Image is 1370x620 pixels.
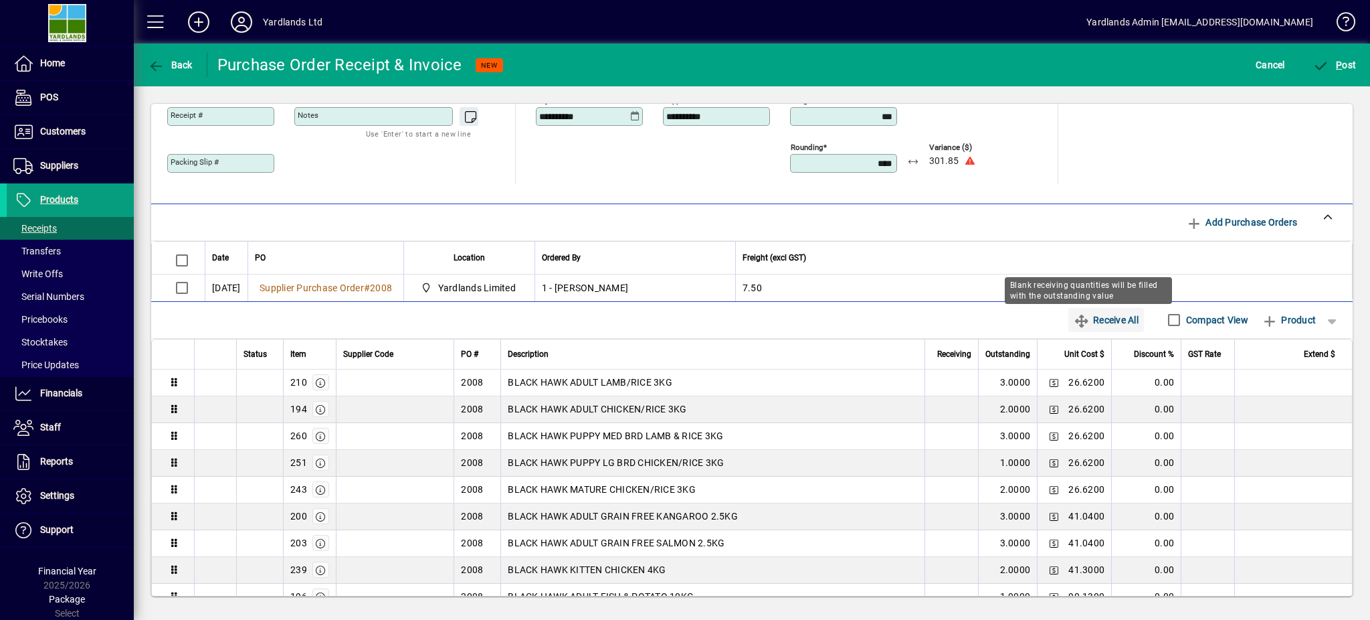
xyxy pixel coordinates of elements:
[791,143,823,152] mat-label: Rounding
[454,503,500,530] td: 2008
[978,584,1037,611] td: 1.0000
[743,250,806,265] span: Freight (excl GST)
[290,402,307,416] div: 194
[1068,429,1104,443] span: 26.6200
[7,411,134,445] a: Staff
[7,354,134,376] a: Price Updates
[205,275,248,301] td: [DATE]
[1188,347,1221,362] span: GST Rate
[500,584,924,611] td: BLACK HAWK ADULT FISH & POTATO 10KG
[171,110,203,120] mat-label: Receipt #
[978,530,1037,557] td: 3.0000
[134,53,207,77] app-page-header-button: Back
[40,126,86,137] span: Customers
[7,445,134,479] a: Reports
[1005,277,1172,304] div: Blank receiving quantities will be filled with the outstanding value
[1068,483,1104,496] span: 26.6200
[40,194,78,205] span: Products
[7,331,134,354] a: Stocktakes
[255,281,397,295] a: Supplier Purchase Order#2008
[212,250,229,265] span: Date
[7,479,134,513] a: Settings
[255,250,266,265] span: PO
[1111,584,1181,611] td: 0.00
[364,283,370,293] span: #
[40,490,74,501] span: Settings
[500,450,924,477] td: BLACK HAWK PUPPY LG BRD CHICKEN/RICE 3KG
[7,285,134,308] a: Serial Numbers
[1068,308,1144,332] button: Receive All
[978,450,1037,477] td: 1.0000
[290,347,306,362] span: Item
[13,246,61,256] span: Transfers
[1086,11,1313,33] div: Yardlands Admin [EMAIL_ADDRESS][DOMAIN_NAME]
[243,347,267,362] span: Status
[1256,54,1285,76] span: Cancel
[978,503,1037,530] td: 3.0000
[508,347,549,362] span: Description
[290,456,307,469] div: 251
[1111,530,1181,557] td: 0.00
[978,396,1037,423] td: 2.0000
[454,250,485,265] span: Location
[40,388,82,398] span: Financials
[7,149,134,183] a: Suppliers
[1134,347,1174,362] span: Discount %
[290,536,307,550] div: 203
[177,10,220,34] button: Add
[13,314,68,325] span: Pricebooks
[7,81,134,114] a: POS
[1111,396,1181,423] td: 0.00
[217,54,462,76] div: Purchase Order Receipt & Invoice
[937,347,971,362] span: Receiving
[978,370,1037,396] td: 3.0000
[1310,53,1360,77] button: Post
[7,262,134,285] a: Write Offs
[1111,450,1181,477] td: 0.00
[500,503,924,530] td: BLACK HAWK ADULT GRAIN FREE KANGAROO 2.5KG
[1186,212,1297,233] span: Add Purchase Orders
[1111,370,1181,396] td: 0.00
[1252,53,1288,77] button: Cancel
[417,280,521,296] span: Yardlands Limited
[290,429,307,443] div: 260
[7,47,134,80] a: Home
[454,584,500,611] td: 2008
[212,250,241,265] div: Date
[1181,210,1302,234] button: Add Purchase Orders
[500,557,924,584] td: BLACK HAWK KITTEN CHICKEN 4KG
[1068,402,1104,416] span: 26.6200
[454,450,500,477] td: 2008
[13,291,84,302] span: Serial Numbers
[985,347,1030,362] span: Outstanding
[978,423,1037,450] td: 3.0000
[929,156,959,167] span: 301.85
[290,483,307,496] div: 243
[1304,347,1335,362] span: Extend $
[290,590,307,603] div: 196
[1111,503,1181,530] td: 0.00
[1044,453,1063,472] button: Change Price Levels
[40,422,61,433] span: Staff
[290,376,307,389] div: 210
[255,250,397,265] div: PO
[40,58,65,68] span: Home
[1068,536,1104,550] span: 41.0400
[13,360,79,370] span: Price Updates
[13,223,57,234] span: Receipts
[1255,308,1323,332] button: Product
[40,524,74,535] span: Support
[929,143,1009,152] span: Variance ($)
[40,160,78,171] span: Suppliers
[40,92,58,102] span: POS
[1336,60,1342,70] span: P
[454,557,500,584] td: 2008
[500,396,924,423] td: BLACK HAWK ADULT CHICKEN/RICE 3KG
[743,250,1335,265] div: Freight (excl GST)
[1064,347,1104,362] span: Unit Cost $
[290,563,307,576] div: 239
[481,61,498,70] span: NEW
[40,456,73,467] span: Reports
[1068,456,1104,469] span: 26.6200
[366,126,471,141] mat-hint: Use 'Enter' to start a new line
